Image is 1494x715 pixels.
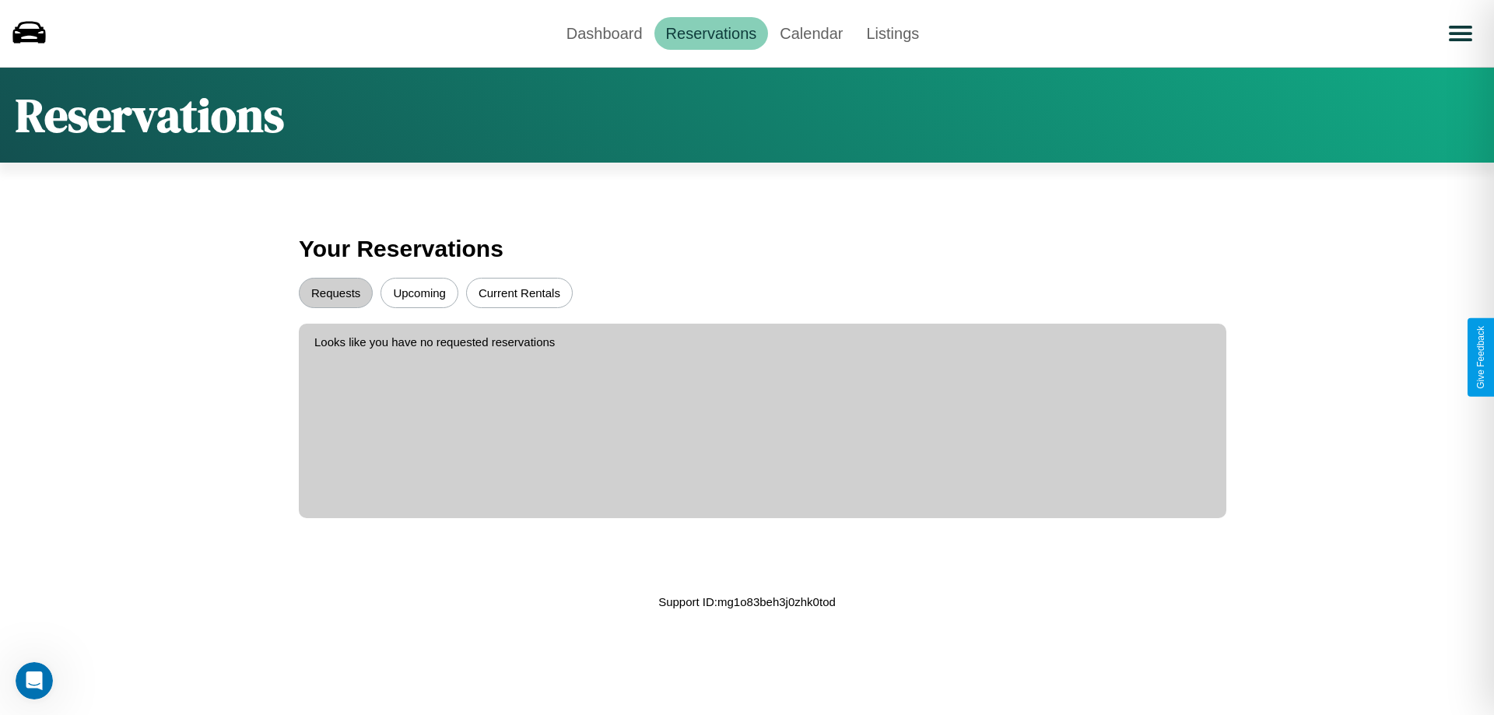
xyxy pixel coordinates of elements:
[658,591,836,612] p: Support ID: mg1o83beh3j0zhk0tod
[1439,12,1482,55] button: Open menu
[466,278,573,308] button: Current Rentals
[16,83,284,147] h1: Reservations
[381,278,458,308] button: Upcoming
[314,331,1211,352] p: Looks like you have no requested reservations
[1475,326,1486,389] div: Give Feedback
[299,278,373,308] button: Requests
[768,17,854,50] a: Calendar
[854,17,931,50] a: Listings
[299,228,1195,270] h3: Your Reservations
[16,662,53,699] iframe: Intercom live chat
[555,17,654,50] a: Dashboard
[654,17,769,50] a: Reservations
